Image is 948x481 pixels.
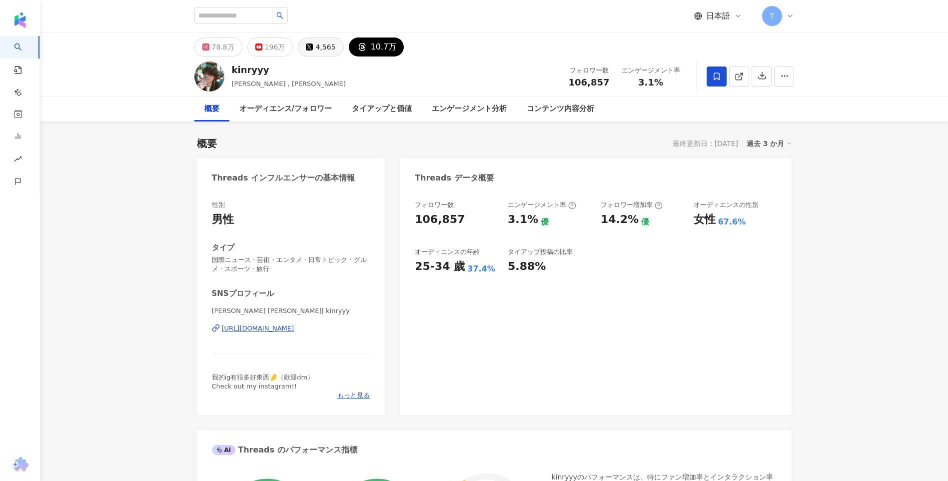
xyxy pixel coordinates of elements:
div: 5.88% [508,259,546,274]
div: 10.7万 [371,40,397,54]
span: もっと見る [337,391,370,400]
span: rise [14,149,22,171]
div: 196万 [265,40,285,54]
span: [PERSON_NAME] , [PERSON_NAME] [232,80,346,87]
div: 女性 [694,212,716,227]
div: 優 [541,216,549,227]
span: 3.1% [638,77,663,87]
span: T [770,10,774,21]
div: Threads インフルエンサーの基本情報 [212,172,355,183]
span: 日本語 [706,10,730,21]
div: エンゲージメント率 [508,200,576,209]
img: chrome extension [10,457,30,473]
div: [URL][DOMAIN_NAME] [222,324,294,333]
div: エンゲージメント分析 [432,103,507,115]
div: 4,565 [315,40,335,54]
div: オーディエンスの性別 [694,200,759,209]
div: 概要 [204,103,219,115]
a: search [14,36,34,144]
div: 14.2% [601,212,639,227]
div: kinryyy [232,63,346,76]
div: 37.4% [467,263,495,274]
button: 4,565 [298,37,343,56]
div: エンゲージメント率 [622,65,680,75]
div: 67.6% [718,216,746,227]
div: 3.1% [508,212,538,227]
span: search [276,12,283,19]
div: AI [212,445,236,455]
div: 25-34 歲 [415,259,465,274]
div: タイプ [212,242,234,253]
div: オーディエンス/フォロワー [239,103,332,115]
span: 国際ニュース · 芸術・エンタメ · 日常トピック · グルメ · スポーツ · 旅行 [212,255,370,273]
div: 78.8万 [212,40,234,54]
span: [PERSON_NAME] [PERSON_NAME]| kinryyy [212,306,370,315]
div: フォロワー増加率 [601,200,663,209]
div: タイアップ投稿の比率 [508,247,573,256]
div: 最終更新日：[DATE] [673,139,738,147]
button: 10.7万 [349,37,404,56]
img: KOL Avatar [194,61,224,91]
div: コンテンツ内容分析 [527,103,594,115]
button: 196万 [247,37,293,56]
img: logo icon [12,12,28,28]
button: 78.8万 [194,37,242,56]
div: SNSプロフィール [212,288,274,299]
div: タイアップと価値 [352,103,412,115]
div: Threads データ概要 [415,172,494,183]
div: オーディエンスの年齢 [415,247,480,256]
span: 我的ig有很多好東西🤌（歡迎dm） Check out my instagram!! [212,373,314,390]
div: 男性 [212,212,234,227]
a: [URL][DOMAIN_NAME] [212,324,370,333]
div: 過去 3 か月 [747,137,792,150]
div: 106,857 [415,212,465,227]
div: 優 [641,216,649,227]
div: フォロワー数 [415,200,454,209]
div: 概要 [197,136,217,150]
span: 106,857 [569,77,610,87]
div: Threads のパフォーマンス指標 [212,444,357,455]
div: フォロワー数 [569,65,610,75]
div: 性別 [212,200,225,209]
